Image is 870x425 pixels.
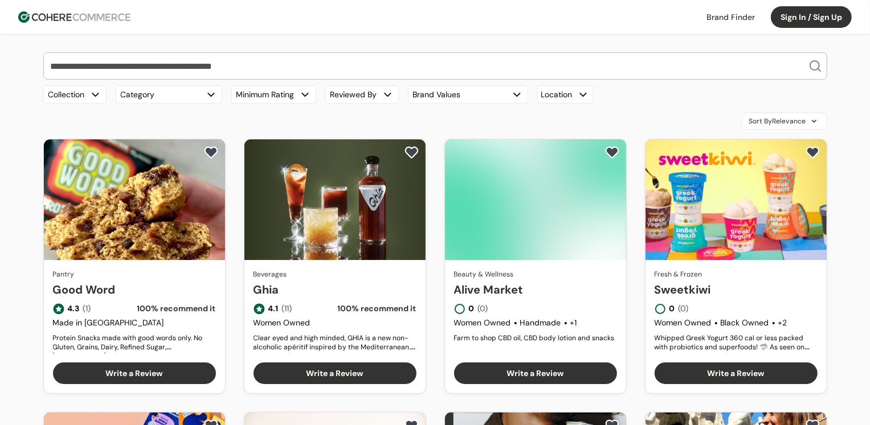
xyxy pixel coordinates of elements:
a: Ghia [254,281,416,298]
button: Sign In / Sign Up [771,6,852,28]
button: Write a Review [254,362,416,384]
a: Good Word [53,281,216,298]
a: Alive Market [454,281,617,298]
button: Write a Review [53,362,216,384]
button: Write a Review [655,362,818,384]
span: Sort By Relevance [749,116,806,126]
button: Write a Review [454,362,617,384]
a: Sweetkiwi [655,281,818,298]
button: add to favorite [803,144,822,161]
button: add to favorite [603,144,622,161]
img: Cohere Logo [18,11,130,23]
button: add to favorite [202,144,220,161]
button: add to favorite [402,144,421,161]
